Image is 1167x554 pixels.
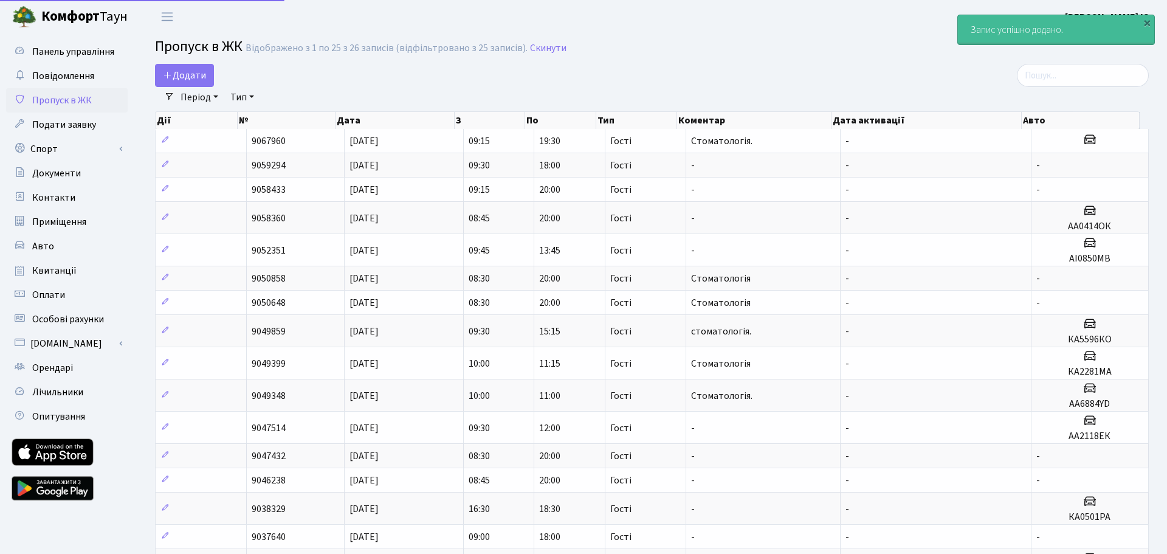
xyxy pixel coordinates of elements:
th: Авто [1022,112,1140,129]
h5: АА6884YD [1036,398,1143,410]
a: [PERSON_NAME] Ю. [1065,10,1152,24]
span: [DATE] [349,159,379,172]
span: - [691,530,695,544]
span: - [1036,183,1040,196]
span: Контакти [32,191,75,204]
span: - [845,244,849,257]
span: - [1036,159,1040,172]
a: [DOMAIN_NAME] [6,331,128,356]
span: Приміщення [32,215,86,229]
th: З [455,112,526,129]
span: Гості [610,504,632,514]
span: - [845,502,849,516]
a: Пропуск в ЖК [6,88,128,113]
span: Гості [610,327,632,336]
span: Гості [610,185,632,195]
span: Опитування [32,410,85,423]
span: - [845,357,849,370]
img: logo.png [12,5,36,29]
span: - [845,530,849,544]
span: 9058360 [252,212,286,225]
span: 08:30 [469,449,490,463]
span: [DATE] [349,530,379,544]
span: [DATE] [349,502,379,516]
span: 9049399 [252,357,286,370]
span: 9058433 [252,183,286,196]
a: Тип [225,87,259,108]
span: Панель управління [32,45,114,58]
span: 08:45 [469,474,490,487]
a: Особові рахунки [6,307,128,331]
span: - [845,272,849,285]
span: 9038329 [252,502,286,516]
span: Документи [32,167,81,180]
span: - [691,449,695,463]
span: Особові рахунки [32,313,104,326]
span: - [691,502,695,516]
span: - [1036,474,1040,487]
span: 16:30 [469,502,490,516]
span: [DATE] [349,449,379,463]
a: Період [176,87,223,108]
th: Тип [596,112,676,129]
span: 18:00 [539,159,560,172]
span: Гості [610,136,632,146]
a: Оплати [6,283,128,307]
span: Стоматологія [691,296,751,310]
h5: АІ0850МВ [1036,253,1143,265]
span: 9067960 [252,134,286,148]
span: 9046238 [252,474,286,487]
span: - [845,474,849,487]
span: - [691,474,695,487]
span: 10:00 [469,357,490,370]
span: Повідомлення [32,69,94,83]
span: 18:30 [539,502,560,516]
span: - [691,183,695,196]
th: № [238,112,336,129]
span: 09:45 [469,244,490,257]
span: - [1036,296,1040,310]
span: Гості [610,532,632,542]
a: Додати [155,64,214,87]
span: Стоматологія. [691,389,752,403]
span: 9059294 [252,159,286,172]
span: 09:00 [469,530,490,544]
a: Скинути [530,43,566,54]
span: [DATE] [349,244,379,257]
span: Гості [610,359,632,369]
span: Гості [610,423,632,433]
span: 09:30 [469,325,490,338]
span: - [845,325,849,338]
span: Стоматологія [691,357,751,370]
span: 08:30 [469,296,490,310]
span: Таун [41,7,128,27]
span: - [845,296,849,310]
th: Коментар [677,112,832,129]
span: 20:00 [539,296,560,310]
span: - [1036,449,1040,463]
span: - [845,159,849,172]
span: 12:00 [539,421,560,435]
span: - [691,159,695,172]
span: Авто [32,240,54,253]
span: - [845,183,849,196]
a: Контакти [6,185,128,210]
span: - [845,449,849,463]
span: Гості [610,391,632,401]
span: Гості [610,246,632,255]
span: 9050858 [252,272,286,285]
a: Лічильники [6,380,128,404]
th: По [525,112,596,129]
a: Орендарі [6,356,128,380]
span: [DATE] [349,357,379,370]
h5: АА0414ОК [1036,221,1143,232]
span: 19:30 [539,134,560,148]
span: Гості [610,476,632,485]
span: - [691,212,695,225]
span: Лічильники [32,386,83,399]
span: 09:15 [469,183,490,196]
span: 20:00 [539,449,560,463]
span: Пропуск в ЖК [32,94,92,107]
span: стоматологія. [691,325,751,338]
